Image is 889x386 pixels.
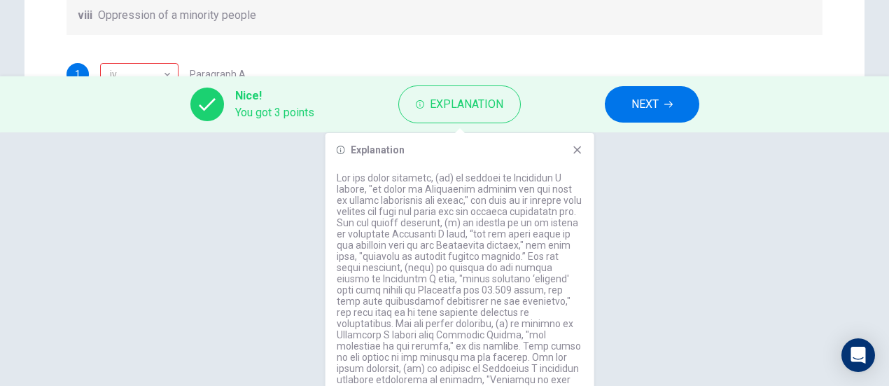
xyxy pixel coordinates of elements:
div: vi [100,63,178,85]
span: viii [78,7,92,24]
span: NEXT [631,95,659,114]
span: Explanation [430,95,503,114]
span: Nice! [235,88,314,104]
span: You got 3 points [235,104,314,121]
div: iv [100,55,174,95]
span: 1 [75,69,80,79]
h6: Explanation [351,144,405,156]
span: Oppression of a minority people [98,7,256,24]
span: Paragraph A [190,69,246,79]
div: Open Intercom Messenger [841,338,875,372]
